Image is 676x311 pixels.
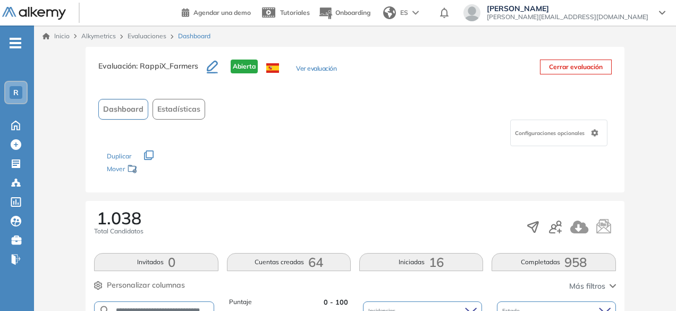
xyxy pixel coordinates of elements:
[359,253,483,271] button: Iniciadas16
[13,88,19,97] span: R
[383,6,396,19] img: world
[227,253,351,271] button: Cuentas creadas64
[492,253,615,271] button: Completadas958
[487,13,648,21] span: [PERSON_NAME][EMAIL_ADDRESS][DOMAIN_NAME]
[515,129,587,137] span: Configuraciones opcionales
[178,31,210,41] span: Dashboard
[510,120,607,146] div: Configuraciones opcionales
[107,160,213,180] div: Mover
[569,281,605,292] span: Más filtros
[94,253,218,271] button: Invitados0
[569,281,616,292] button: Más filtros
[2,7,66,20] img: Logo
[94,280,185,291] button: Personalizar columnas
[324,297,348,307] span: 0 - 100
[229,297,252,307] span: Puntaje
[81,32,116,40] span: Alkymetrics
[103,104,143,115] span: Dashboard
[231,60,258,73] span: Abierta
[335,9,370,16] span: Onboarding
[266,63,279,73] img: ESP
[280,9,310,16] span: Tutoriales
[157,104,200,115] span: Estadísticas
[193,9,251,16] span: Agendar una demo
[107,152,131,160] span: Duplicar
[400,8,408,18] span: ES
[43,31,70,41] a: Inicio
[10,42,21,44] i: -
[318,2,370,24] button: Onboarding
[540,60,612,74] button: Cerrar evaluación
[136,61,198,71] span: : RappiX_Farmers
[94,226,143,236] span: Total Candidatos
[182,5,251,18] a: Agendar una demo
[97,209,141,226] span: 1.038
[296,64,336,75] button: Ver evaluación
[153,99,205,120] button: Estadísticas
[107,280,185,291] span: Personalizar columnas
[128,32,166,40] a: Evaluaciones
[98,60,207,82] h3: Evaluación
[98,99,148,120] button: Dashboard
[412,11,419,15] img: arrow
[487,4,648,13] span: [PERSON_NAME]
